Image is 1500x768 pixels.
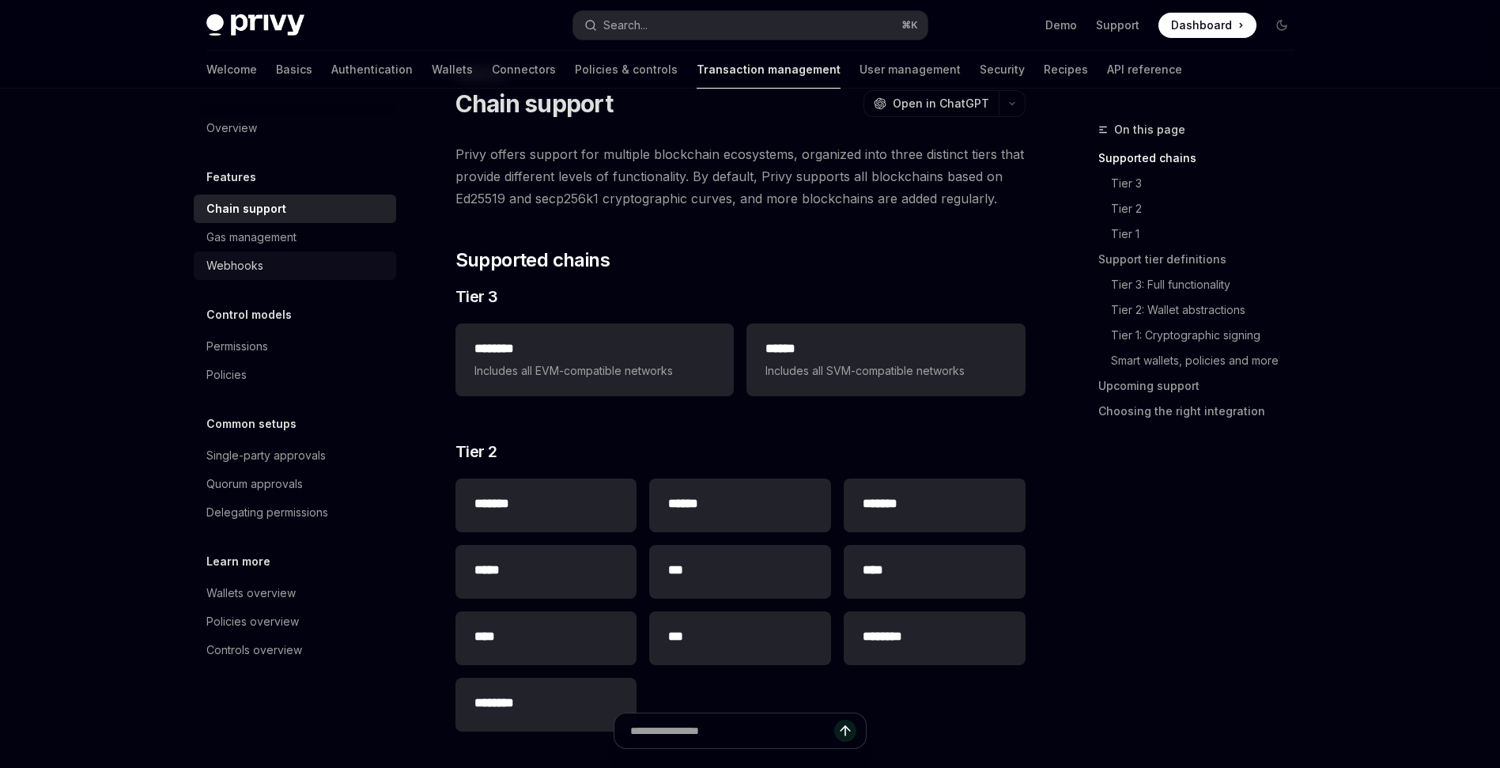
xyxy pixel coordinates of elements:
[206,337,268,356] div: Permissions
[1158,13,1256,38] a: Dashboard
[1098,373,1307,399] a: Upcoming support
[1098,323,1307,348] a: Tier 1: Cryptographic signing
[206,256,263,275] div: Webhooks
[455,441,497,463] span: Tier 2
[206,414,297,433] h5: Common setups
[455,286,498,308] span: Tier 3
[1098,297,1307,323] a: Tier 2: Wallet abstractions
[860,51,961,89] a: User management
[630,713,834,748] input: Ask a question...
[206,584,296,603] div: Wallets overview
[1096,17,1139,33] a: Support
[697,51,841,89] a: Transaction management
[206,503,328,522] div: Delegating permissions
[455,89,613,118] h1: Chain support
[194,114,396,142] a: Overview
[206,228,297,247] div: Gas management
[194,607,396,636] a: Policies overview
[206,365,247,384] div: Policies
[746,323,1025,396] a: **** *Includes all SVM-compatible networks
[194,332,396,361] a: Permissions
[455,323,734,396] a: **** ***Includes all EVM-compatible networks
[206,119,257,138] div: Overview
[474,361,715,380] span: Includes all EVM-compatible networks
[194,470,396,498] a: Quorum approvals
[194,252,396,280] a: Webhooks
[331,51,413,89] a: Authentication
[206,14,304,36] img: dark logo
[206,168,256,187] h5: Features
[206,475,303,494] div: Quorum approvals
[901,19,918,32] span: ⌘ K
[1098,196,1307,221] a: Tier 2
[1107,51,1182,89] a: API reference
[1045,17,1077,33] a: Demo
[1098,272,1307,297] a: Tier 3: Full functionality
[206,446,326,465] div: Single-party approvals
[432,51,473,89] a: Wallets
[1269,13,1294,38] button: Toggle dark mode
[1098,348,1307,373] a: Smart wallets, policies and more
[206,199,286,218] div: Chain support
[575,51,678,89] a: Policies & controls
[455,248,610,273] span: Supported chains
[1044,51,1088,89] a: Recipes
[206,305,292,324] h5: Control models
[1114,120,1185,139] span: On this page
[194,195,396,223] a: Chain support
[194,223,396,252] a: Gas management
[194,361,396,389] a: Policies
[1098,146,1307,171] a: Supported chains
[1171,17,1232,33] span: Dashboard
[194,636,396,664] a: Controls overview
[1098,221,1307,247] a: Tier 1
[980,51,1025,89] a: Security
[863,90,999,117] button: Open in ChatGPT
[765,361,1006,380] span: Includes all SVM-compatible networks
[492,51,556,89] a: Connectors
[194,579,396,607] a: Wallets overview
[276,51,312,89] a: Basics
[834,720,856,742] button: Send message
[893,96,989,112] span: Open in ChatGPT
[573,11,928,40] button: Search...⌘K
[194,498,396,527] a: Delegating permissions
[1098,171,1307,196] a: Tier 3
[206,51,257,89] a: Welcome
[206,552,270,571] h5: Learn more
[1098,247,1307,272] a: Support tier definitions
[455,143,1026,210] span: Privy offers support for multiple blockchain ecosystems, organized into three distinct tiers that...
[194,441,396,470] a: Single-party approvals
[603,16,648,35] div: Search...
[1098,399,1307,424] a: Choosing the right integration
[206,612,299,631] div: Policies overview
[206,641,302,660] div: Controls overview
